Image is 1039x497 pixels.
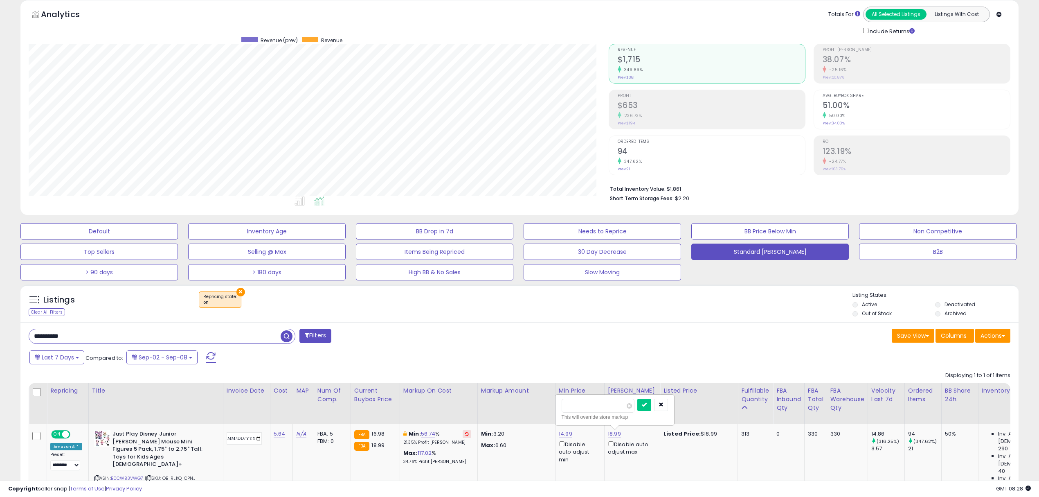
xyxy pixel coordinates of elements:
[50,386,85,395] div: Repricing
[403,386,474,395] div: Markup on Cost
[354,430,369,439] small: FBA
[112,430,212,470] b: Just Play Disney Junior [PERSON_NAME] Mouse Mini Figures 5 Pack, 1.75" to 2.75" Tall; Toys for Ki...
[741,386,769,404] div: Fulfillable Quantity
[299,329,331,343] button: Filters
[403,450,471,465] div: %
[481,441,495,449] strong: Max:
[296,430,306,438] a: N/A
[261,37,298,44] span: Revenue (prev)
[892,329,934,343] button: Save View
[823,147,1010,158] h2: 123.19%
[691,223,849,239] button: BB Price Below Min
[618,48,805,52] span: Revenue
[618,167,630,172] small: Prev: 21
[29,308,65,316] div: Clear All Filters
[936,329,974,343] button: Columns
[866,9,927,20] button: All Selected Listings
[274,430,286,438] a: 5.64
[317,430,344,438] div: FBA: 5
[8,485,38,492] strong: Copyright
[29,350,84,364] button: Last 7 Days
[559,386,601,395] div: Min Price
[227,386,267,395] div: Invoice Date
[618,55,805,66] h2: $1,715
[371,441,385,449] span: 18.99
[998,468,1005,475] span: 40
[926,9,987,20] button: Listings With Cost
[356,223,513,239] button: BB Drop in 7d
[296,386,310,395] div: MAP
[111,475,144,482] a: B0CWB3VWG7
[20,244,178,260] button: Top Sellers
[741,430,767,438] div: 313
[823,75,844,80] small: Prev: 50.87%
[908,445,941,452] div: 21
[610,195,674,202] b: Short Term Storage Fees:
[188,264,346,280] button: > 180 days
[354,442,369,451] small: FBA
[823,101,1010,112] h2: 51.00%
[481,430,549,438] p: 3.20
[823,121,845,126] small: Prev: 34.00%
[371,430,385,438] span: 16.98
[830,430,861,438] div: 330
[608,430,621,438] a: 18.99
[621,158,642,165] small: 347.62%
[610,185,666,192] b: Total Inventory Value:
[618,94,805,98] span: Profit
[618,75,634,80] small: Prev: $381
[317,386,347,404] div: Num of Comp.
[20,223,178,239] button: Default
[852,291,1019,299] p: Listing States:
[618,121,635,126] small: Prev: $194
[50,452,82,470] div: Preset:
[92,386,220,395] div: Title
[913,438,937,445] small: (347.62%)
[409,430,421,438] b: Min:
[481,442,549,449] p: 6.60
[618,147,805,158] h2: 94
[675,194,689,202] span: $2.20
[998,445,1008,452] span: 290
[203,294,237,306] span: Repricing state :
[945,301,975,308] label: Deactivated
[823,94,1010,98] span: Avg. Buybox Share
[481,386,552,395] div: Markup Amount
[877,438,899,445] small: (316.25%)
[823,167,846,172] small: Prev: 163.76%
[524,244,681,260] button: 30 Day Decrease
[826,158,846,165] small: -24.77%
[139,353,187,361] span: Sep-02 - Sep-08
[70,485,105,492] a: Terms of Use
[691,244,849,260] button: Standard [PERSON_NAME]
[559,440,598,463] div: Disable auto adjust min
[857,26,924,36] div: Include Returns
[403,440,471,445] p: 21.35% Profit [PERSON_NAME]
[945,386,975,404] div: BB Share 24h.
[403,449,418,457] b: Max:
[354,386,396,404] div: Current Buybox Price
[808,386,823,412] div: FBA Total Qty
[52,431,62,438] span: ON
[20,264,178,280] button: > 90 days
[145,475,196,481] span: | SKU: OB-RLKQ-CPNJ
[823,55,1010,66] h2: 38.07%
[421,430,436,438] a: 56.74
[94,430,110,447] img: 51f1giE8XWL._SL40_.jpg
[996,485,1031,492] span: 2025-09-17 08:28 GMT
[188,223,346,239] button: Inventory Age
[608,386,657,395] div: [PERSON_NAME]
[618,140,805,144] span: Ordered Items
[608,440,654,456] div: Disable auto adjust max
[828,11,860,18] div: Totals For
[356,244,513,260] button: Items Being Repriced
[41,9,96,22] h5: Analytics
[69,431,82,438] span: OFF
[236,288,245,296] button: ×
[562,413,668,421] div: This will override store markup
[8,485,142,493] div: seller snap | |
[356,264,513,280] button: High BB & No Sales
[188,244,346,260] button: Selling @ Max
[203,300,237,305] div: on
[871,445,904,452] div: 3.57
